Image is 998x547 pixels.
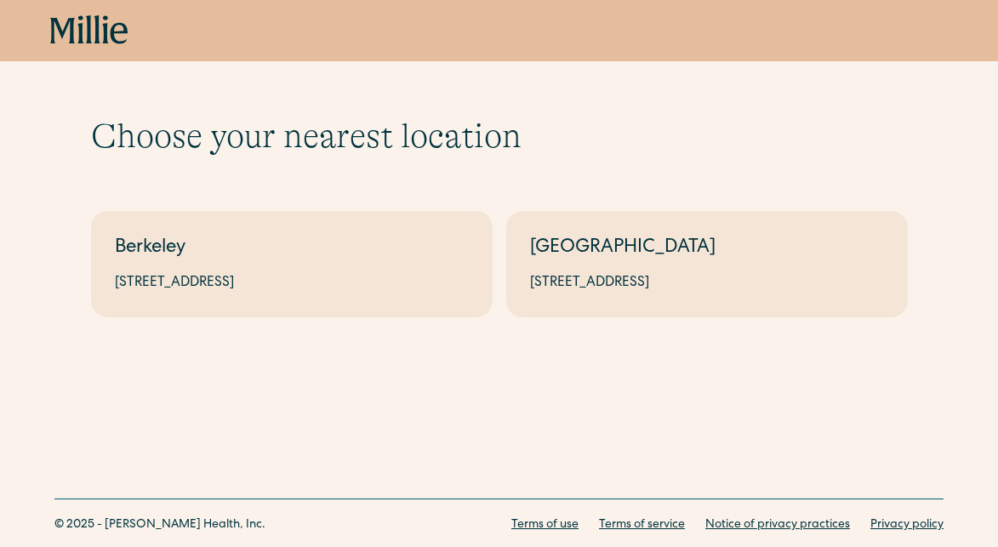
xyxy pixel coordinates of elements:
div: [STREET_ADDRESS] [115,273,469,293]
a: [GEOGRAPHIC_DATA][STREET_ADDRESS] [506,211,908,317]
a: Terms of service [599,516,685,534]
a: Notice of privacy practices [705,516,850,534]
div: [STREET_ADDRESS] [530,273,884,293]
div: © 2025 - [PERSON_NAME] Health, Inc. [54,516,265,534]
a: Terms of use [511,516,579,534]
a: Berkeley[STREET_ADDRESS] [91,211,493,317]
h1: Choose your nearest location [91,116,908,157]
div: [GEOGRAPHIC_DATA] [530,235,884,263]
a: Privacy policy [870,516,944,534]
div: Berkeley [115,235,469,263]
